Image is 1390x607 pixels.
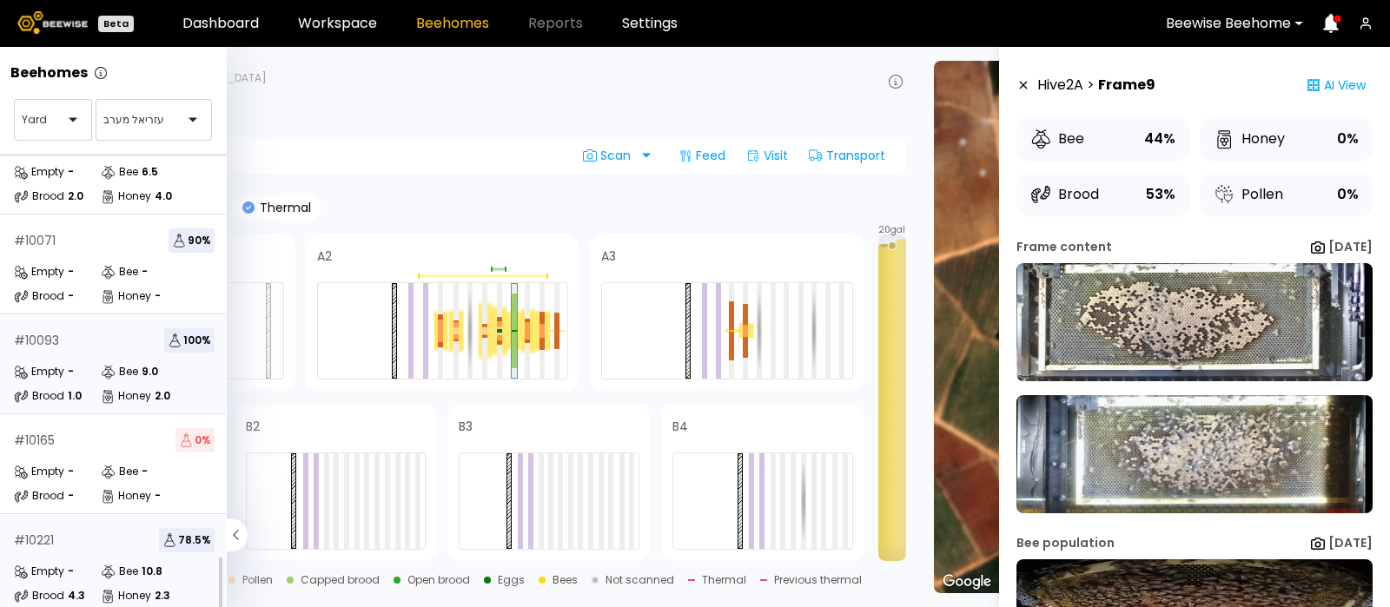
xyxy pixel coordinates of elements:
div: Frame content [1016,238,1112,256]
div: Brood [1030,184,1099,205]
h4: B4 [672,420,688,432]
div: 0% [1337,127,1359,151]
p: Beehomes [10,66,88,80]
div: Pollen [1214,184,1283,205]
div: Bee [101,363,138,380]
span: Reports [528,16,583,30]
div: Beta [98,16,134,32]
div: Brood [14,387,64,405]
div: Brood [14,287,64,305]
a: Open this area in Google Maps (opens a new window) [938,571,996,593]
div: - [68,466,74,477]
div: Transport [802,142,892,169]
div: Bee [1030,129,1084,149]
span: Scan [583,148,637,162]
div: - [68,491,74,501]
span: 100 % [164,328,215,353]
div: - [68,366,74,377]
strong: Frame 9 [1098,75,1155,96]
div: Eggs [498,575,525,585]
h4: B3 [459,420,473,432]
div: - [155,291,161,301]
div: Empty [14,163,64,181]
div: Bee [101,263,138,280]
a: Workspace [298,16,377,30]
div: Brood [14,487,64,505]
img: 20250826_114111-a-1236.44-back-10093-ACHNNHHC.jpg [1016,395,1373,513]
div: Bee [101,463,138,480]
span: 20 gal [878,226,905,234]
div: Empty [14,463,64,480]
div: 9.0 [142,366,158,377]
div: Pollen [242,575,273,585]
div: 2.3 [155,591,170,601]
div: Brood [14,587,64,604]
a: Dashboard [182,16,259,30]
div: 44% [1144,127,1175,151]
div: - [68,267,74,277]
div: # 10165 [14,434,55,446]
div: # 10221 [14,534,54,546]
div: Previous thermal [774,575,862,585]
div: - [142,466,148,477]
div: 53% [1146,182,1175,207]
div: - [68,291,74,301]
div: Honey [101,587,151,604]
a: Settings [622,16,678,30]
span: 78.5 % [159,528,215,552]
div: Open brood [407,575,470,585]
div: Hive 2 A > [1037,68,1155,102]
div: Empty [14,563,64,580]
div: - [68,566,74,577]
div: 4.0 [155,191,172,201]
div: 2.0 [155,391,170,401]
span: 0 % [175,428,215,452]
img: 20250826_114110-a-1236.44-front-10093-ACHNNHHC.jpg [1016,263,1373,381]
div: # 10093 [14,334,59,346]
b: [DATE] [1328,534,1373,551]
b: [DATE] [1328,238,1373,255]
a: Beehomes [416,16,489,30]
div: - [68,167,74,177]
div: 4.3 [68,591,85,601]
h4: A2 [317,250,332,262]
div: Empty [14,363,64,380]
div: 10.8 [142,566,162,577]
div: - [155,491,161,501]
div: - [142,267,148,277]
p: Thermal [255,201,311,214]
div: Honey [101,287,151,305]
div: Honey [1214,129,1285,149]
img: Beewise logo [17,11,88,34]
div: Honey [101,188,151,205]
div: 0% [1337,182,1359,207]
div: Thermal [702,575,746,585]
div: Empty [14,263,64,280]
div: Capped brood [301,575,380,585]
div: Bee [101,563,138,580]
div: Feed [672,142,732,169]
h4: B2 [246,420,260,432]
div: Not scanned [606,575,674,585]
div: 2.0 [68,191,83,201]
div: Visit [739,142,795,169]
span: 90 % [169,228,215,253]
div: Bee population [1016,534,1115,552]
div: Brood [14,188,64,205]
img: Google [938,571,996,593]
div: Honey [101,487,151,505]
div: 1.0 [68,391,82,401]
div: AI View [1300,68,1373,102]
div: 6.5 [142,167,158,177]
div: Honey [101,387,151,405]
h4: A3 [601,250,616,262]
div: # 10071 [14,234,56,247]
div: Bee [101,163,138,181]
div: Bees [553,575,578,585]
